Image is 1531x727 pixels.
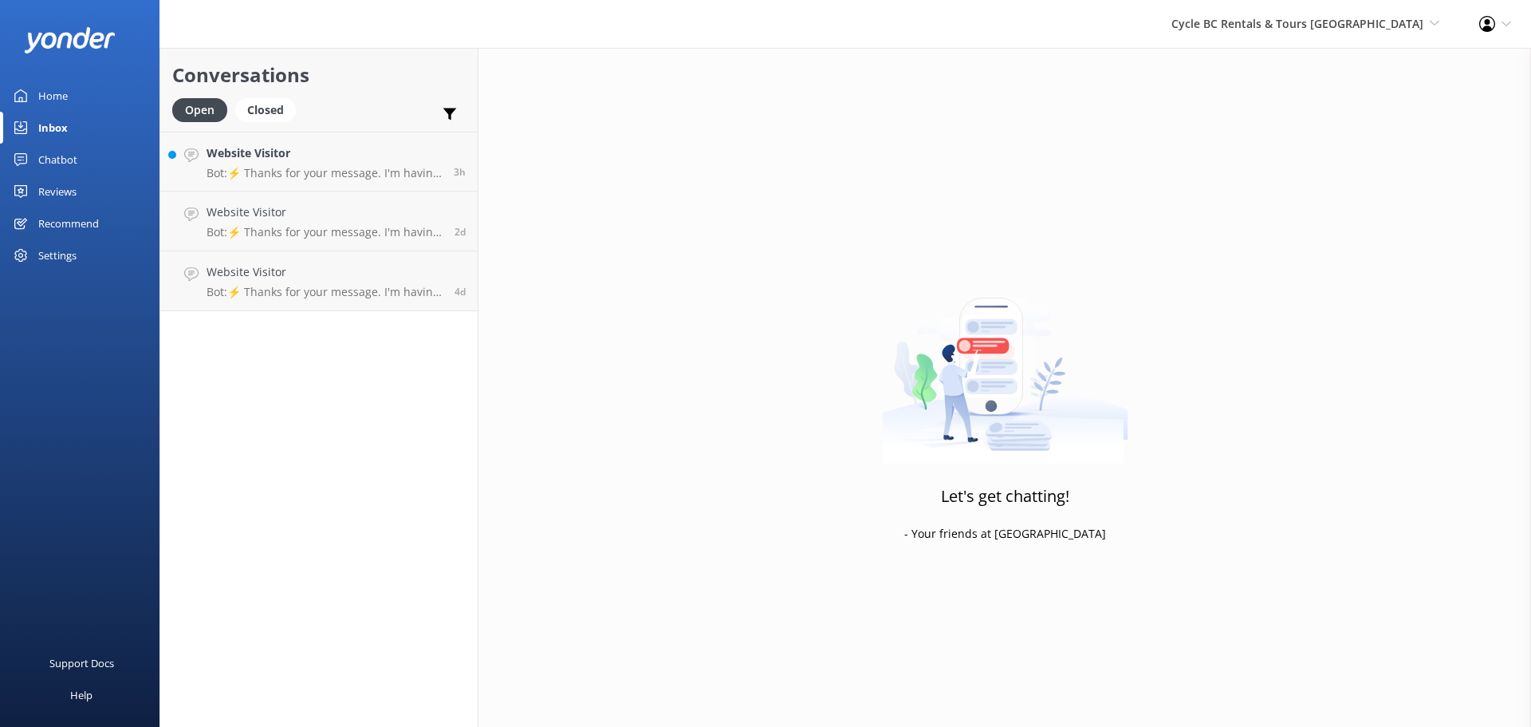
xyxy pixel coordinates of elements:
[172,101,235,118] a: Open
[455,225,466,239] span: Sep 24 2025 05:26pm (UTC -07:00) America/Tijuana
[38,176,77,207] div: Reviews
[70,679,92,711] div: Help
[38,207,99,239] div: Recommend
[172,98,227,122] div: Open
[207,144,442,162] h4: Website Visitor
[24,27,116,53] img: yonder-white-logo.png
[207,285,443,299] p: Bot: ⚡ Thanks for your message. I'm having a difficult time finding the right answer for you. Ple...
[207,225,443,239] p: Bot: ⚡ Thanks for your message. I'm having a difficult time finding the right answer for you. Ple...
[160,251,478,311] a: Website VisitorBot:⚡ Thanks for your message. I'm having a difficult time finding the right answe...
[38,112,68,144] div: Inbox
[235,98,296,122] div: Closed
[207,203,443,221] h4: Website Visitor
[882,264,1128,464] img: artwork of a man stealing a conversation from at giant smartphone
[38,144,77,176] div: Chatbot
[1171,16,1423,31] span: Cycle BC Rentals & Tours [GEOGRAPHIC_DATA]
[455,285,466,298] span: Sep 22 2025 05:35pm (UTC -07:00) America/Tijuana
[160,192,478,251] a: Website VisitorBot:⚡ Thanks for your message. I'm having a difficult time finding the right answe...
[207,263,443,281] h4: Website Visitor
[160,132,478,192] a: Website VisitorBot:⚡ Thanks for your message. I'm having a difficult time finding the right answe...
[38,239,77,271] div: Settings
[38,80,68,112] div: Home
[235,101,304,118] a: Closed
[904,525,1106,543] p: - Your friends at [GEOGRAPHIC_DATA]
[49,647,114,679] div: Support Docs
[207,166,442,180] p: Bot: ⚡ Thanks for your message. I'm having a difficult time finding the right answer for you. Ple...
[941,484,1069,509] h3: Let's get chatting!
[454,165,466,179] span: Sep 27 2025 01:06pm (UTC -07:00) America/Tijuana
[172,60,466,90] h2: Conversations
